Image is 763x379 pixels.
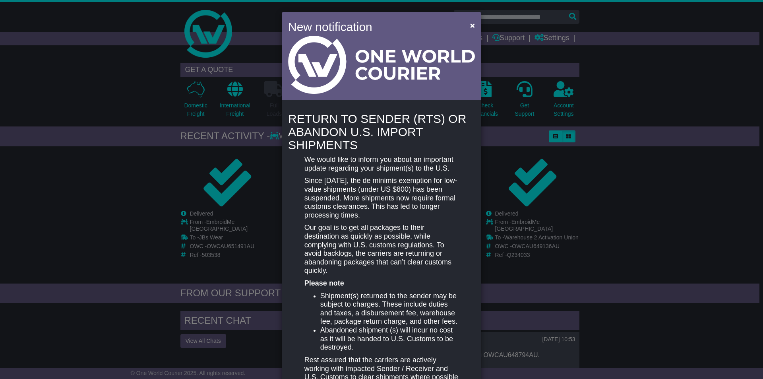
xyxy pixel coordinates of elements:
img: Light [288,36,475,94]
li: Shipment(s) returned to the sender may be subject to charges. These include duties and taxes, a d... [320,292,459,326]
h4: RETURN TO SENDER (RTS) OR ABANDON U.S. IMPORT SHIPMENTS [288,112,475,152]
span: × [470,21,475,30]
button: Close [466,17,479,33]
p: We would like to inform you about an important update regarding your shipment(s) to the U.S. [304,155,459,173]
p: Our goal is to get all packages to their destination as quickly as possible, while complying with... [304,224,459,275]
h4: New notification [288,18,459,36]
p: Since [DATE], the de minimis exemption for low-value shipments (under US $800) has been suspended... [304,177,459,220]
li: Abandoned shipment (s) will incur no cost as it will be handed to U.S. Customs to be destroyed. [320,326,459,352]
strong: Please note [304,279,344,287]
